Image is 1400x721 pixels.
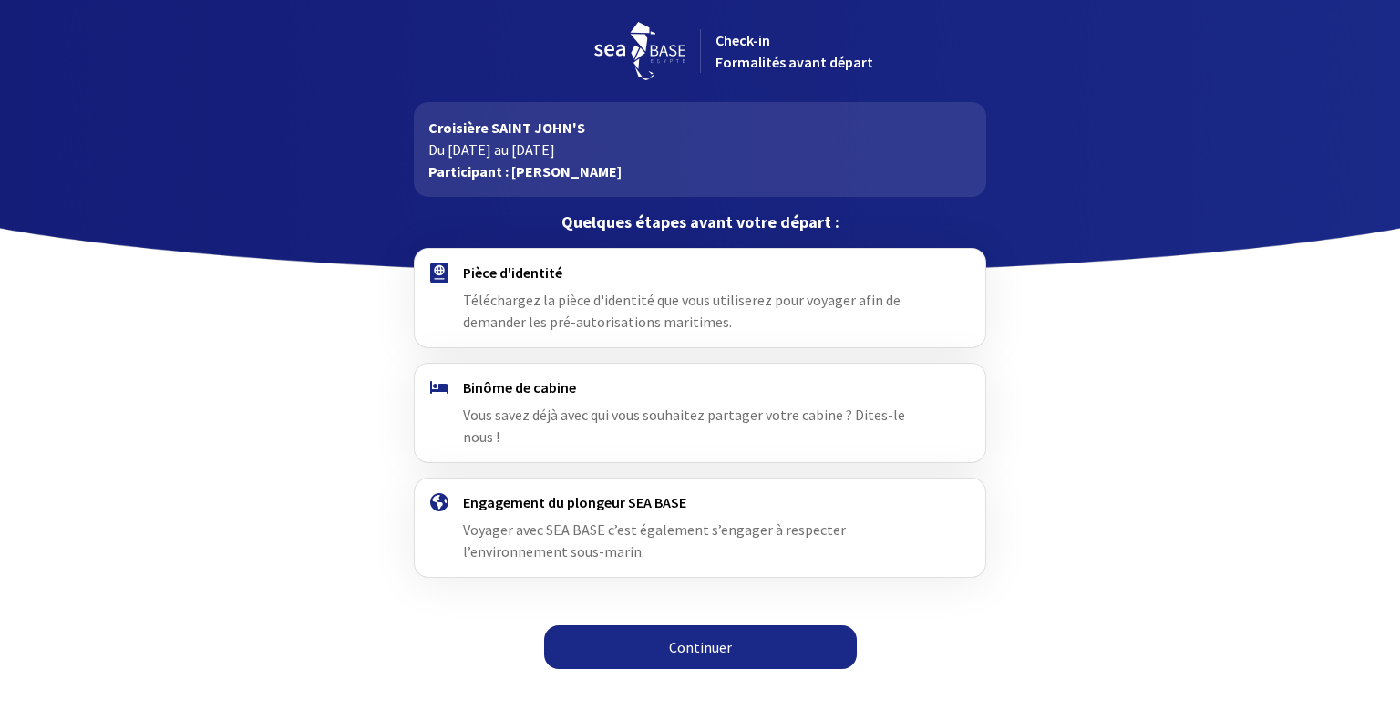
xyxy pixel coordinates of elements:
p: Participant : [PERSON_NAME] [428,160,971,182]
span: Téléchargez la pièce d'identité que vous utiliserez pour voyager afin de demander les pré-autoris... [463,291,901,331]
img: logo_seabase.svg [594,22,685,80]
img: passport.svg [430,263,448,283]
span: Vous savez déjà avec qui vous souhaitez partager votre cabine ? Dites-le nous ! [463,406,905,446]
img: engagement.svg [430,493,448,511]
h4: Engagement du plongeur SEA BASE [463,493,936,511]
p: Quelques étapes avant votre départ : [414,211,985,233]
p: Croisière SAINT JOHN'S [428,117,971,139]
h4: Pièce d'identité [463,263,936,282]
a: Continuer [544,625,857,669]
h4: Binôme de cabine [463,378,936,397]
span: Voyager avec SEA BASE c’est également s’engager à respecter l’environnement sous-marin. [463,520,846,561]
p: Du [DATE] au [DATE] [428,139,971,160]
img: binome.svg [430,381,448,394]
span: Check-in Formalités avant départ [715,31,873,71]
